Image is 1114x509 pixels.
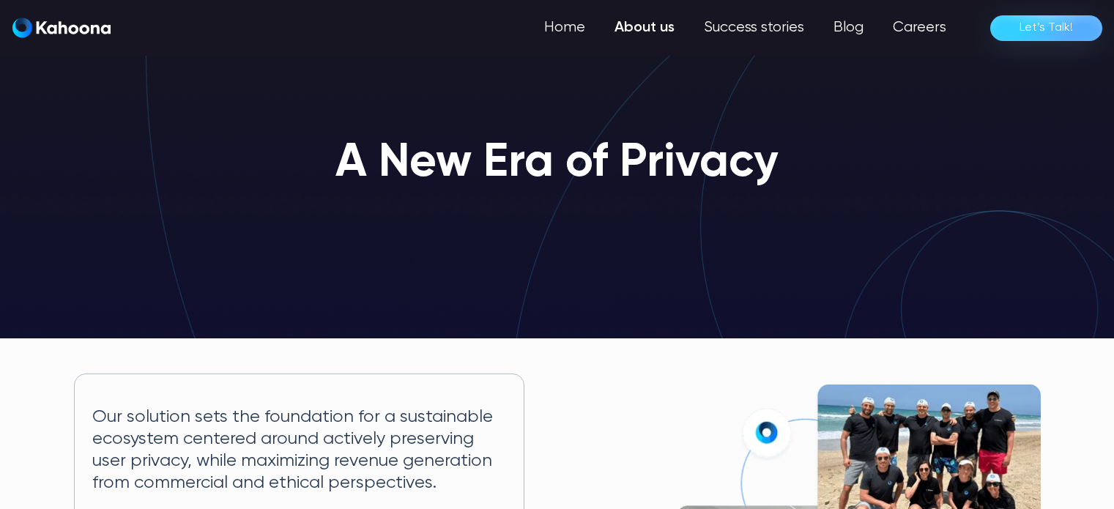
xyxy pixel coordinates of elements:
a: About us [600,13,689,42]
div: Let’s Talk! [1020,16,1073,40]
a: Home [530,13,600,42]
a: Blog [819,13,878,42]
h1: A New Era of Privacy [335,138,779,189]
p: Our solution sets the foundation for a sustainable ecosystem centered around actively preserving ... [92,406,506,494]
a: Success stories [689,13,819,42]
a: home [12,18,111,39]
a: Careers [878,13,961,42]
a: Let’s Talk! [990,15,1102,41]
img: Kahoona logo white [12,18,111,38]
